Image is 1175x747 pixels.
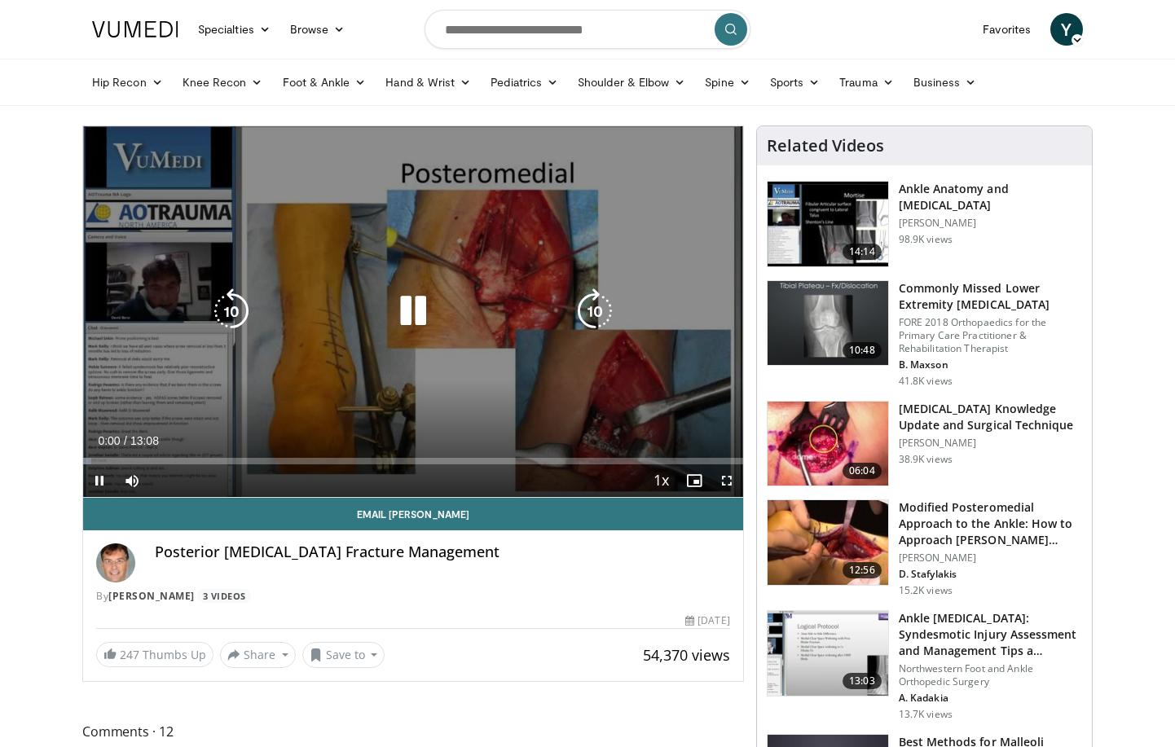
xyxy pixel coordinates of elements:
[760,66,830,99] a: Sports
[120,647,139,662] span: 247
[904,66,987,99] a: Business
[843,562,882,578] span: 12:56
[768,611,888,696] img: 476a2f31-7f3f-4e9d-9d33-f87c8a4a8783.150x105_q85_crop-smart_upscale.jpg
[643,645,730,665] span: 54,370 views
[843,342,882,358] span: 10:48
[108,589,195,603] a: [PERSON_NAME]
[83,464,116,497] button: Pause
[96,543,135,582] img: Avatar
[899,568,1082,581] p: D. Stafylakis
[83,458,743,464] div: Progress Bar
[197,589,251,603] a: 3 Videos
[767,610,1082,721] a: 13:03 Ankle [MEDICAL_DATA]: Syndesmotic Injury Assessment and Management Tips a… Northwestern Foo...
[899,375,953,388] p: 41.8K views
[1050,13,1083,46] a: Y
[82,66,173,99] a: Hip Recon
[280,13,355,46] a: Browse
[155,543,730,561] h4: Posterior [MEDICAL_DATA] Fracture Management
[376,66,481,99] a: Hand & Wrist
[220,642,296,668] button: Share
[899,692,1082,705] p: A. Kadakia
[768,500,888,585] img: ae8508ed-6896-40ca-bae0-71b8ded2400a.150x105_q85_crop-smart_upscale.jpg
[899,280,1082,313] h3: Commonly Missed Lower Extremity [MEDICAL_DATA]
[830,66,904,99] a: Trauma
[711,464,743,497] button: Fullscreen
[302,642,385,668] button: Save to
[685,613,729,628] div: [DATE]
[130,434,159,447] span: 13:08
[188,13,280,46] a: Specialties
[899,358,1082,371] p: B. Maxson
[899,662,1082,688] p: Northwestern Foot and Ankle Orthopedic Surgery
[899,499,1082,548] h3: Modified Posteromedial Approach to the Ankle: How to Approach [PERSON_NAME]…
[899,551,1082,565] p: [PERSON_NAME]
[425,10,750,49] input: Search topics, interventions
[899,181,1082,213] h3: Ankle Anatomy and [MEDICAL_DATA]
[768,182,888,266] img: d079e22e-f623-40f6-8657-94e85635e1da.150x105_q85_crop-smart_upscale.jpg
[899,233,953,246] p: 98.9K views
[92,21,178,37] img: VuMedi Logo
[767,280,1082,388] a: 10:48 Commonly Missed Lower Extremity [MEDICAL_DATA] FORE 2018 Orthopaedics for the Primary Care ...
[695,66,759,99] a: Spine
[96,589,730,604] div: By
[83,126,743,498] video-js: Video Player
[899,708,953,721] p: 13.7K views
[899,316,1082,355] p: FORE 2018 Orthopaedics for the Primary Care Practitioner & Rehabilitation Therapist
[899,437,1082,450] p: [PERSON_NAME]
[116,464,148,497] button: Mute
[173,66,273,99] a: Knee Recon
[899,217,1082,230] p: [PERSON_NAME]
[98,434,120,447] span: 0:00
[843,673,882,689] span: 13:03
[82,721,744,742] span: Comments 12
[899,453,953,466] p: 38.9K views
[899,610,1082,659] h3: Ankle [MEDICAL_DATA]: Syndesmotic Injury Assessment and Management Tips a…
[767,136,884,156] h4: Related Videos
[768,402,888,486] img: XzOTlMlQSGUnbGTX4xMDoxOjBzMTt2bJ.150x105_q85_crop-smart_upscale.jpg
[843,463,882,479] span: 06:04
[767,499,1082,597] a: 12:56 Modified Posteromedial Approach to the Ankle: How to Approach [PERSON_NAME]… [PERSON_NAME] ...
[768,281,888,366] img: 4aa379b6-386c-4fb5-93ee-de5617843a87.150x105_q85_crop-smart_upscale.jpg
[481,66,568,99] a: Pediatrics
[899,401,1082,433] h3: [MEDICAL_DATA] Knowledge Update and Surgical Technique
[96,642,213,667] a: 247 Thumbs Up
[767,181,1082,267] a: 14:14 Ankle Anatomy and [MEDICAL_DATA] [PERSON_NAME] 98.9K views
[973,13,1041,46] a: Favorites
[899,584,953,597] p: 15.2K views
[124,434,127,447] span: /
[273,66,376,99] a: Foot & Ankle
[843,244,882,260] span: 14:14
[645,464,678,497] button: Playback Rate
[767,401,1082,487] a: 06:04 [MEDICAL_DATA] Knowledge Update and Surgical Technique [PERSON_NAME] 38.9K views
[568,66,695,99] a: Shoulder & Elbow
[83,498,743,530] a: Email [PERSON_NAME]
[678,464,711,497] button: Enable picture-in-picture mode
